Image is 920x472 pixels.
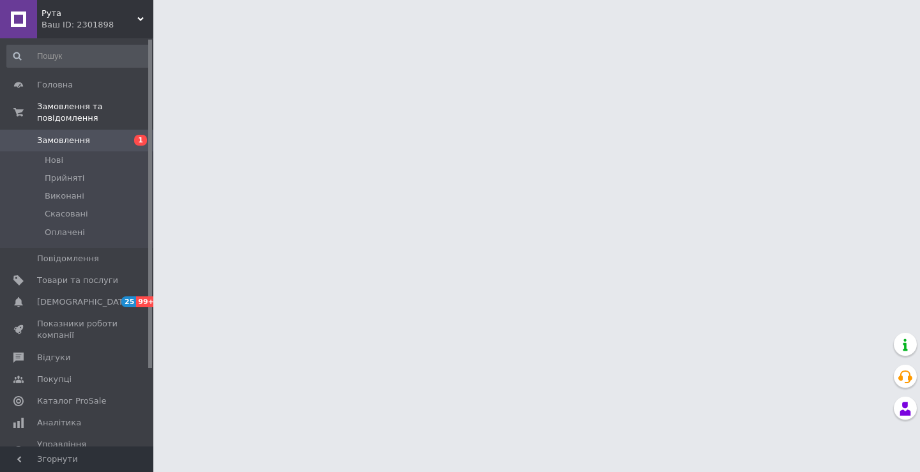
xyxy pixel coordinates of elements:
span: Рута [42,8,137,19]
span: Прийняті [45,172,84,184]
span: Виконані [45,190,84,202]
span: Показники роботи компанії [37,318,118,341]
span: Аналітика [37,417,81,429]
span: Головна [37,79,73,91]
span: Оплачені [45,227,85,238]
div: Ваш ID: 2301898 [42,19,153,31]
span: 25 [121,296,136,307]
span: Замовлення [37,135,90,146]
span: 99+ [136,296,157,307]
span: Замовлення та повідомлення [37,101,153,124]
span: Нові [45,155,63,166]
span: Управління сайтом [37,439,118,462]
span: Каталог ProSale [37,395,106,407]
span: Скасовані [45,208,88,220]
span: [DEMOGRAPHIC_DATA] [37,296,132,308]
span: 1 [134,135,147,146]
input: Пошук [6,45,151,68]
span: Відгуки [37,352,70,363]
span: Товари та послуги [37,275,118,286]
span: Покупці [37,374,72,385]
span: Повідомлення [37,253,99,264]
